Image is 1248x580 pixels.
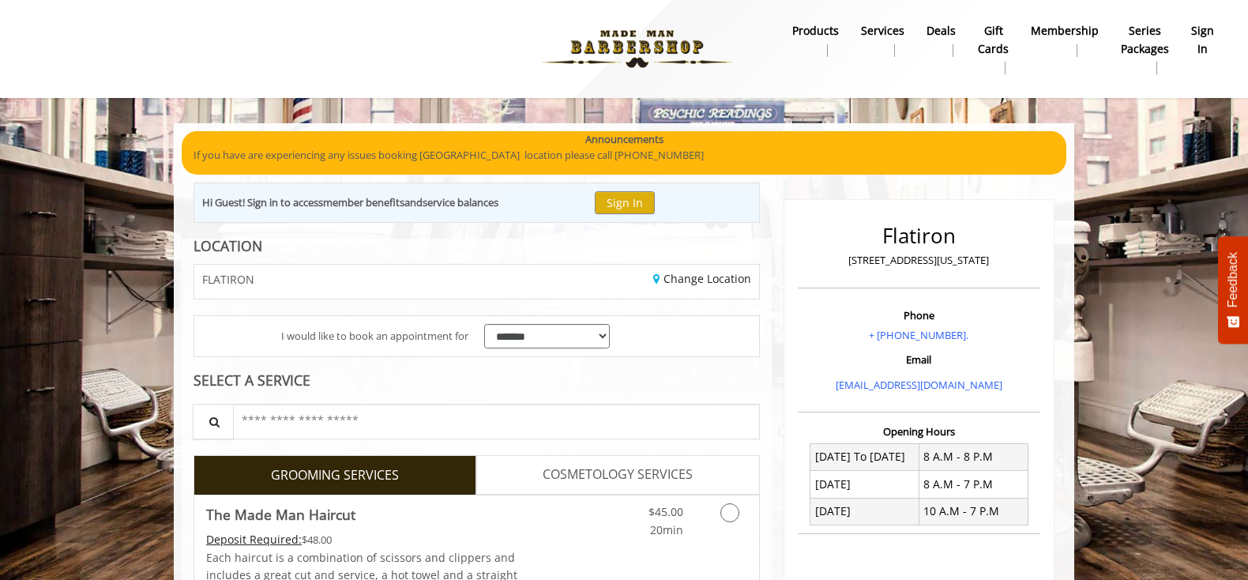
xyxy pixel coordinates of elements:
span: GROOMING SERVICES [271,465,399,486]
b: Membership [1031,22,1099,40]
div: $48.00 [206,531,524,548]
td: [DATE] [810,471,919,498]
b: LOCATION [194,236,262,255]
b: products [792,22,839,40]
td: 8 A.M - 7 P.M [919,471,1028,498]
h3: Opening Hours [798,426,1040,437]
td: [DATE] [810,498,919,525]
h3: Email [802,354,1036,365]
span: Feedback [1226,252,1240,307]
div: SELECT A SERVICE [194,373,760,388]
b: The Made Man Haircut [206,503,355,525]
a: sign insign in [1180,20,1225,61]
a: Productsproducts [781,20,850,61]
b: gift cards [978,22,1009,58]
button: Feedback - Show survey [1218,236,1248,344]
b: member benefits [323,195,404,209]
b: sign in [1191,22,1214,58]
a: Series packagesSeries packages [1110,20,1180,78]
p: If you have are experiencing any issues booking [GEOGRAPHIC_DATA] location please call [PHONE_NUM... [194,147,1054,164]
h3: Phone [802,310,1036,321]
div: Hi Guest! Sign in to access and [202,194,498,211]
b: Series packages [1121,22,1169,58]
a: + [PHONE_NUMBER]. [869,328,968,342]
span: $45.00 [648,504,683,519]
span: I would like to book an appointment for [281,328,468,345]
img: Made Man Barbershop logo [528,6,746,92]
p: [STREET_ADDRESS][US_STATE] [802,252,1036,269]
td: 8 A.M - 8 P.M [919,443,1028,470]
a: Change Location [653,271,751,286]
b: Services [861,22,904,40]
a: Gift cardsgift cards [967,20,1020,78]
button: Sign In [595,191,655,214]
a: [EMAIL_ADDRESS][DOMAIN_NAME] [836,378,1002,392]
button: Service Search [193,404,234,439]
span: This service needs some Advance to be paid before we block your appointment [206,532,302,547]
td: 10 A.M - 7 P.M [919,498,1028,525]
span: 20min [650,522,683,537]
span: COSMETOLOGY SERVICES [543,465,693,485]
a: ServicesServices [850,20,915,61]
h2: Flatiron [802,224,1036,247]
b: Announcements [585,131,663,148]
span: FLATIRON [202,273,254,285]
a: MembershipMembership [1020,20,1110,61]
b: service balances [423,195,498,209]
td: [DATE] To [DATE] [810,443,919,470]
b: Deals [927,22,956,40]
a: DealsDeals [915,20,967,61]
